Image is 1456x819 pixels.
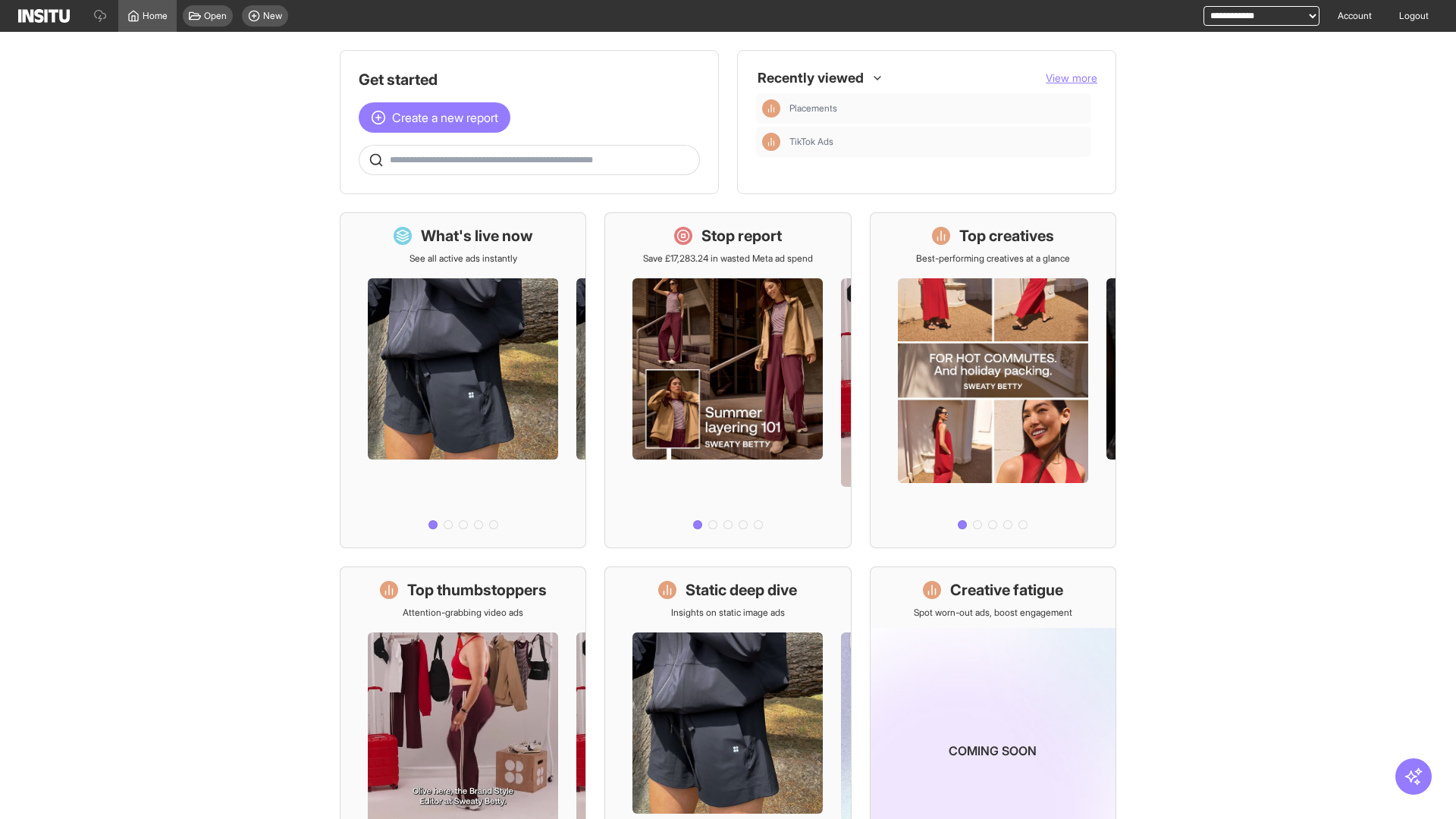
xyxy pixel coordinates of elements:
p: See all active ads instantly [409,253,517,265]
p: Insights on static image ads [671,607,785,619]
span: View more [1046,71,1097,84]
img: Logo [18,9,70,23]
h1: Get started [359,69,700,90]
a: What's live nowSee all active ads instantly [340,212,586,548]
p: Attention-grabbing video ads [403,607,523,619]
h1: Static deep dive [686,579,797,601]
p: Best-performing creatives at a glance [916,253,1070,265]
span: New [263,10,282,22]
h1: What's live now [421,225,533,246]
span: Open [204,10,227,22]
button: View more [1046,71,1097,86]
span: Home [143,10,168,22]
span: Placements [789,102,837,115]
a: Top creativesBest-performing creatives at a glance [870,212,1116,548]
p: Save £17,283.24 in wasted Meta ad spend [643,253,813,265]
div: Insights [762,99,780,118]
button: Create a new report [359,102,510,133]
h1: Top creatives [959,225,1054,246]
a: Stop reportSave £17,283.24 in wasted Meta ad spend [604,212,851,548]
h1: Stop report [701,225,782,246]
div: Insights [762,133,780,151]
span: TikTok Ads [789,136,833,148]
span: TikTok Ads [789,136,1085,148]
span: Create a new report [392,108,498,127]
h1: Top thumbstoppers [407,579,547,601]
span: Placements [789,102,1085,115]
